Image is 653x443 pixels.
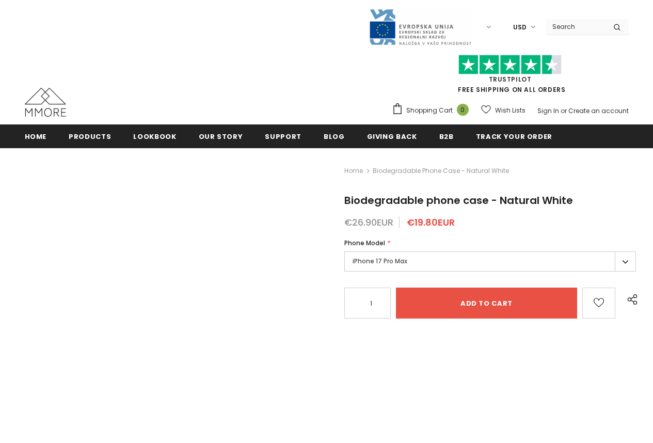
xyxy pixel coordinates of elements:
[369,8,472,46] img: Javni Razpis
[344,239,385,247] span: Phone Model
[481,101,525,119] a: Wish Lists
[324,124,345,148] a: Blog
[439,124,454,148] a: B2B
[265,124,301,148] a: support
[69,124,111,148] a: Products
[369,22,472,31] a: Javni Razpis
[407,216,455,229] span: €19.80EUR
[199,132,243,141] span: Our Story
[344,165,363,177] a: Home
[458,55,562,75] img: Trust Pilot Stars
[324,132,345,141] span: Blog
[537,106,559,115] a: Sign In
[373,165,509,177] span: Biodegradable phone case - Natural White
[396,288,577,319] input: Add to cart
[367,124,417,148] a: Giving back
[344,216,393,229] span: €26.90EUR
[476,132,552,141] span: Track your order
[513,22,527,33] span: USD
[344,251,636,272] label: iPhone 17 Pro Max
[568,106,629,115] a: Create an account
[367,132,417,141] span: Giving back
[457,104,469,116] span: 0
[344,193,573,208] span: Biodegradable phone case - Natural White
[439,132,454,141] span: B2B
[69,132,111,141] span: Products
[406,105,453,116] span: Shopping Cart
[495,105,525,116] span: Wish Lists
[25,124,47,148] a: Home
[476,124,552,148] a: Track your order
[133,124,176,148] a: Lookbook
[489,75,532,84] a: Trustpilot
[561,106,567,115] span: or
[199,124,243,148] a: Our Story
[25,132,47,141] span: Home
[392,103,474,118] a: Shopping Cart 0
[546,19,606,34] input: Search Site
[25,88,66,117] img: MMORE Cases
[392,59,629,94] span: FREE SHIPPING ON ALL ORDERS
[133,132,176,141] span: Lookbook
[265,132,301,141] span: support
